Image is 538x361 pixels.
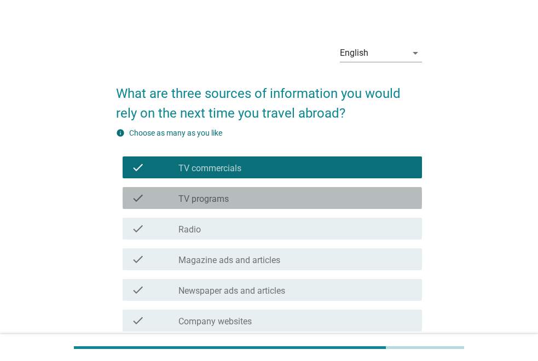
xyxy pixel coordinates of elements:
[131,191,144,205] i: check
[129,129,222,137] label: Choose as many as you like
[409,46,422,60] i: arrow_drop_down
[131,161,144,174] i: check
[340,48,368,58] div: English
[131,283,144,296] i: check
[178,255,280,266] label: Magazine ads and articles
[178,224,201,235] label: Radio
[178,194,229,205] label: TV programs
[116,129,125,137] i: info
[178,286,285,296] label: Newspaper ads and articles
[131,253,144,266] i: check
[131,222,144,235] i: check
[178,316,252,327] label: Company websites
[116,73,422,123] h2: What are three sources of information you would rely on the next time you travel abroad?
[131,314,144,327] i: check
[178,163,241,174] label: TV commercials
